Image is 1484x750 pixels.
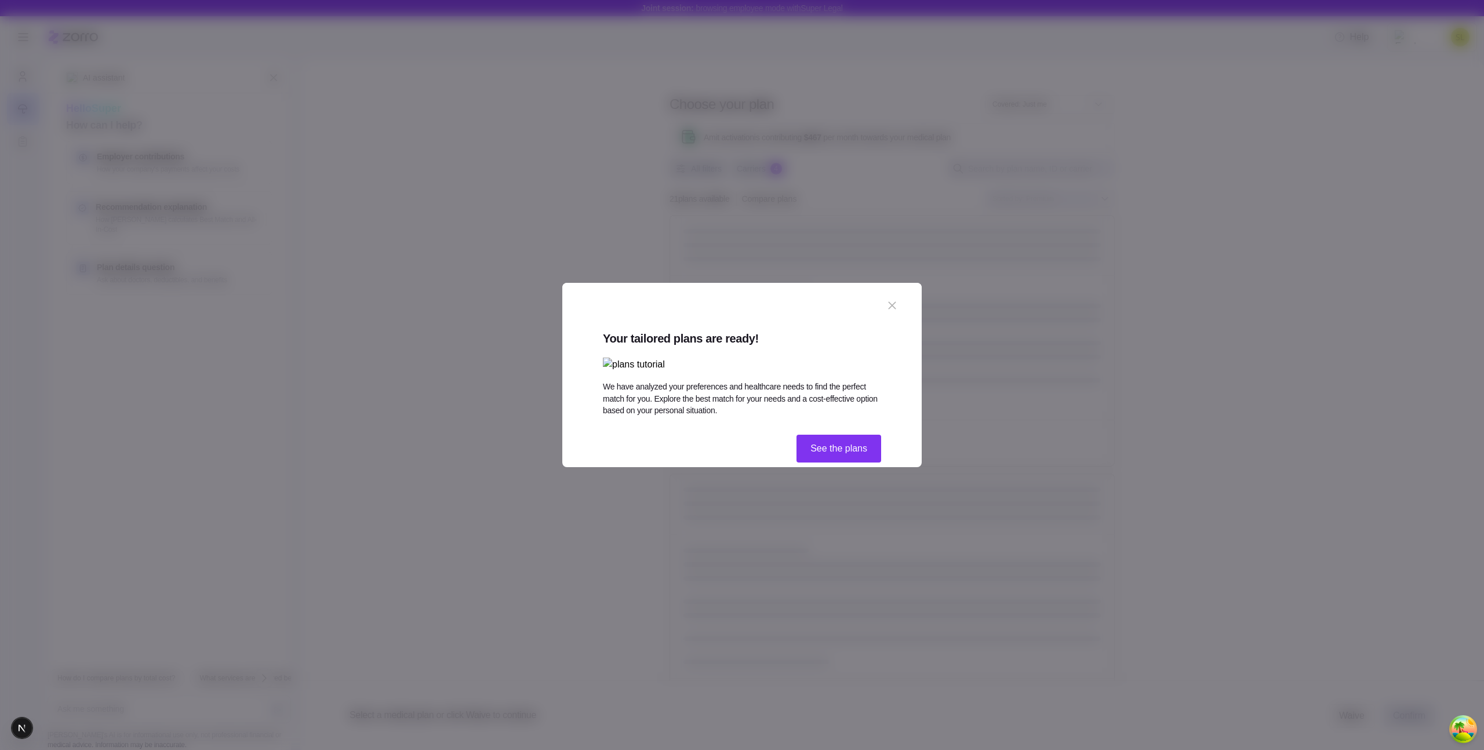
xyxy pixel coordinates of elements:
[1452,718,1475,741] button: Open Tanstack query devtools
[810,442,867,456] span: See the plans
[603,358,881,372] img: plans tutorial
[603,381,881,416] span: We have analyzed your preferences and healthcare needs to find the perfect match for you. Explore...
[796,435,881,463] button: See the plans
[603,329,881,348] span: Your tailored plans are ready!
